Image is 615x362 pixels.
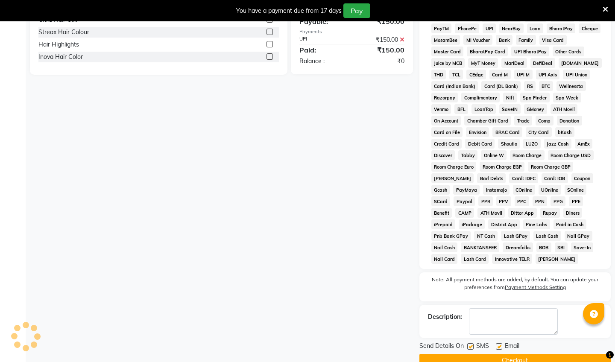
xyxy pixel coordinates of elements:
[503,93,517,102] span: Nift
[513,185,535,195] span: COnline
[520,93,550,102] span: Spa Finder
[533,231,561,241] span: Lash Cash
[563,208,583,218] span: Diners
[465,139,495,149] span: Debit Card
[548,150,594,160] span: Room Charge USD
[565,231,592,241] span: Nail GPay
[431,196,451,206] span: SCard
[524,104,547,114] span: GMoney
[488,219,520,229] span: District App
[579,23,600,33] span: Cheque
[528,162,573,172] span: Room Charge GBP
[431,58,465,68] span: Juice by MCB
[509,173,538,183] span: Card: IDFC
[557,116,582,126] span: Donation
[556,81,586,91] span: Wellnessta
[431,208,452,218] span: Benefit
[551,104,578,114] span: ATH Movil
[516,35,536,45] span: Family
[352,57,411,66] div: ₹0
[527,23,543,33] span: Loan
[431,47,464,56] span: Master Card
[293,35,352,44] div: UPI
[539,185,561,195] span: UOnline
[536,254,578,264] span: [PERSON_NAME]
[499,104,521,114] span: SaveIN
[454,104,468,114] span: BFL
[477,173,506,183] span: Bad Debts
[352,35,411,44] div: ₹150.00
[293,45,352,55] div: Paid:
[498,139,520,149] span: Shoutlo
[523,219,550,229] span: Pine Labs
[536,116,553,126] span: Comp
[499,23,524,33] span: NearBuy
[431,185,450,195] span: Gcash
[454,196,475,206] span: Paypal
[458,150,477,160] span: Tabby
[352,16,411,26] div: ₹150.00
[575,139,593,149] span: AmEx
[492,254,532,264] span: Innovative TELR
[565,185,587,195] span: SOnline
[501,58,527,68] span: MariDeal
[571,242,594,252] span: Save-In
[483,23,496,33] span: UPI
[38,28,89,37] div: Streax Hair Colour
[553,47,584,56] span: Other Cards
[536,70,560,79] span: UPI Axis
[510,150,545,160] span: Room Charge
[453,185,480,195] span: PayMaya
[553,219,586,229] span: Paid in Cash
[476,342,489,352] span: SMS
[569,196,583,206] span: PPE
[467,47,508,56] span: BharatPay Card
[293,16,352,26] div: Payable:
[477,208,505,218] span: ATH Movil
[471,104,496,114] span: LoanTap
[431,162,477,172] span: Room Charge Euro
[540,208,560,218] span: Rupay
[523,139,541,149] span: LUZO
[431,139,462,149] span: Credit Card
[478,196,493,206] span: PPR
[501,231,530,241] span: Lash GPay
[489,70,511,79] span: Card M
[571,173,593,183] span: Coupon
[514,116,532,126] span: Trade
[431,231,471,241] span: Pnb Bank GPay
[555,127,574,137] span: bKash
[461,242,499,252] span: BANKTANSFER
[431,93,458,102] span: Razorpay
[461,254,489,264] span: Lash Card
[526,127,552,137] span: City Card
[480,162,524,172] span: Room Charge EGP
[496,35,512,45] span: Bank
[533,196,548,206] span: PPN
[431,242,458,252] span: Nail Cash
[474,231,498,241] span: NT Cash
[464,116,511,126] span: Chamber Gift Card
[503,242,533,252] span: Dreamfolks
[431,173,474,183] span: [PERSON_NAME]
[455,23,479,33] span: PhonePe
[431,70,446,79] span: THD
[542,173,568,183] span: Card: IOB
[466,127,489,137] span: Envision
[496,196,511,206] span: PPV
[455,208,474,218] span: CAMP
[539,35,567,45] span: Visa Card
[481,150,507,160] span: Online W
[555,242,568,252] span: SBI
[431,116,461,126] span: On Account
[536,242,551,252] span: BOB
[505,342,519,352] span: Email
[553,93,581,102] span: Spa Week
[505,283,566,291] label: Payment Methods Setting
[293,57,352,66] div: Balance :
[461,93,500,102] span: Complimentary
[431,254,458,264] span: Nail Card
[559,58,602,68] span: [DOMAIN_NAME]
[547,23,576,33] span: BharatPay
[299,28,404,35] div: Payments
